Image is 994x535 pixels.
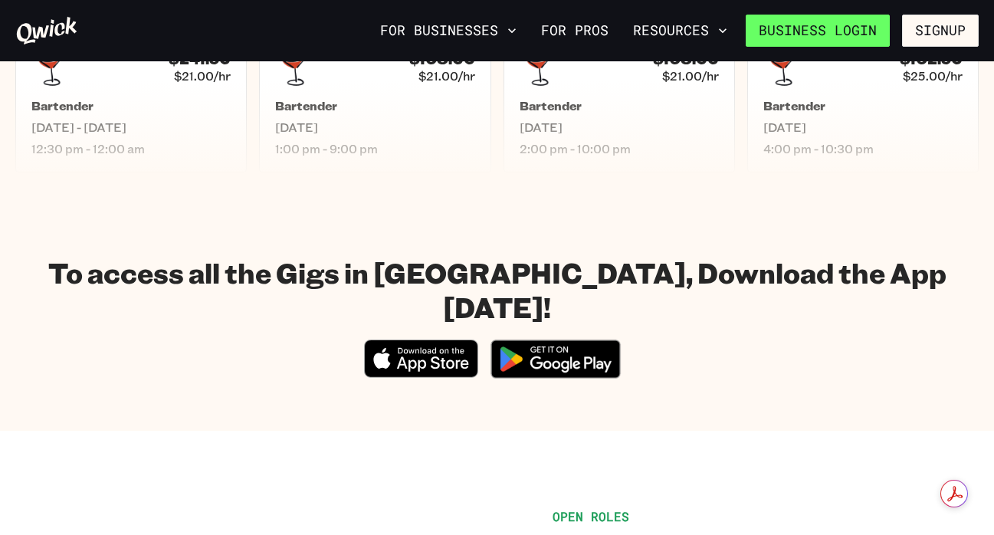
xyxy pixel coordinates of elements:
button: Resources [627,18,733,44]
a: $168.00$21.00/hrBartender[DATE]2:00 pm - 10:00 pm [504,31,735,172]
a: For Pros [535,18,615,44]
span: $25.00/hr [903,68,963,84]
span: $21.00/hr [418,68,475,84]
span: [DATE] [275,120,474,135]
span: 2:00 pm - 10:00 pm [520,141,719,156]
h5: Bartender [31,98,231,113]
span: $21.00/hr [662,68,719,84]
a: $162.50$25.00/hrBartender[DATE]4:00 pm - 10:30 pm [747,31,979,172]
button: Signup [902,15,979,47]
h5: Bartender [763,98,963,113]
h5: Bartender [275,98,474,113]
span: [DATE] [520,120,719,135]
a: Business Login [746,15,890,47]
a: Download on the App Store [364,365,479,381]
h5: Bartender [520,98,719,113]
a: $241.50$21.00/hrBartender[DATE] - [DATE]12:30 pm - 12:00 am [15,31,247,172]
h1: To access all the Gigs in [GEOGRAPHIC_DATA], Download the App [DATE]! [15,255,979,324]
span: Open Roles [553,508,629,524]
span: 1:00 pm - 9:00 pm [275,141,474,156]
span: [DATE] [763,120,963,135]
img: Get it on Google Play [481,330,630,388]
span: 12:30 pm - 12:00 am [31,141,231,156]
span: 4:00 pm - 10:30 pm [763,141,963,156]
span: $21.00/hr [174,68,231,84]
button: For Businesses [374,18,523,44]
span: [DATE] - [DATE] [31,120,231,135]
a: $168.00$21.00/hrBartender[DATE]1:00 pm - 9:00 pm [259,31,490,172]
